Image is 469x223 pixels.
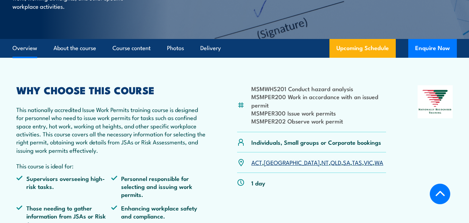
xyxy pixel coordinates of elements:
[251,117,386,125] li: MSMPER202 Observe work permit
[251,93,386,109] li: MSMPER200 Work in accordance with an issued permit
[111,174,206,199] li: Personnel responsible for selecting and issuing work permits.
[418,85,453,118] img: Nationally Recognised Training logo.
[16,85,206,94] h2: WHY CHOOSE THIS COURSE
[251,158,262,166] a: ACT
[352,158,362,166] a: TAS
[364,158,373,166] a: VIC
[329,39,396,58] a: Upcoming Schedule
[112,39,151,57] a: Course content
[200,39,221,57] a: Delivery
[343,158,350,166] a: SA
[251,138,381,146] p: Individuals, Small groups or Corporate bookings
[16,105,206,154] p: This nationally accredited Issue Work Permits training course is designed for personnel who need ...
[12,39,37,57] a: Overview
[53,39,96,57] a: About the course
[16,162,206,170] p: This course is ideal for:
[251,85,386,93] li: MSMWHS201 Conduct hazard analysis
[167,39,184,57] a: Photos
[251,179,265,187] p: 1 day
[408,39,457,58] button: Enquire Now
[330,158,341,166] a: QLD
[264,158,320,166] a: [GEOGRAPHIC_DATA]
[321,158,329,166] a: NT
[251,158,383,166] p: , , , , , , ,
[251,109,386,117] li: MSMPER300 Issue work permits
[375,158,383,166] a: WA
[16,174,111,199] li: Supervisors overseeing high-risk tasks.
